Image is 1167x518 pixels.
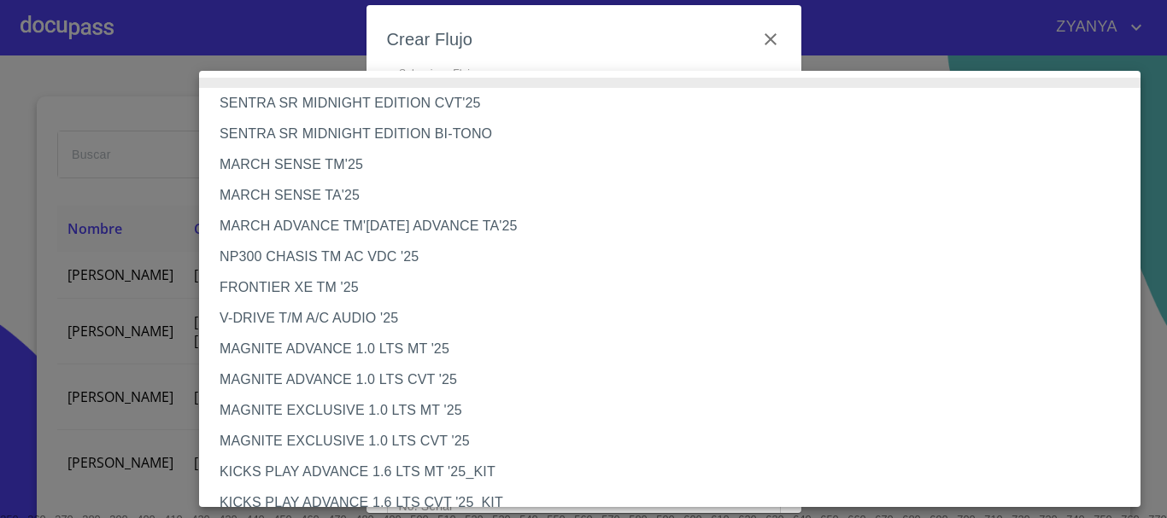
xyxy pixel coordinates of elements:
[199,211,1153,242] li: MARCH ADVANCE TM'[DATE] ADVANCE TA'25
[199,242,1153,272] li: NP300 CHASIS TM AC VDC '25
[199,272,1153,303] li: FRONTIER XE TM '25
[199,180,1153,211] li: MARCH SENSE TA'25
[199,426,1153,457] li: MAGNITE EXCLUSIVE 1.0 LTS CVT '25
[199,487,1153,518] li: KICKS PLAY ADVANCE 1.6 LTS CVT '25_KIT
[199,119,1153,149] li: SENTRA SR MIDNIGHT EDITION BI-TONO
[199,395,1153,426] li: MAGNITE EXCLUSIVE 1.0 LTS MT '25
[199,88,1153,119] li: SENTRA SR MIDNIGHT EDITION CVT'25
[199,334,1153,364] li: MAGNITE ADVANCE 1.0 LTS MT '25
[199,149,1153,180] li: MARCH SENSE TM'25
[199,364,1153,395] li: MAGNITE ADVANCE 1.0 LTS CVT '25
[199,303,1153,334] li: V-DRIVE T/M A/C AUDIO '25
[199,457,1153,487] li: KICKS PLAY ADVANCE 1.6 LTS MT '25_KIT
